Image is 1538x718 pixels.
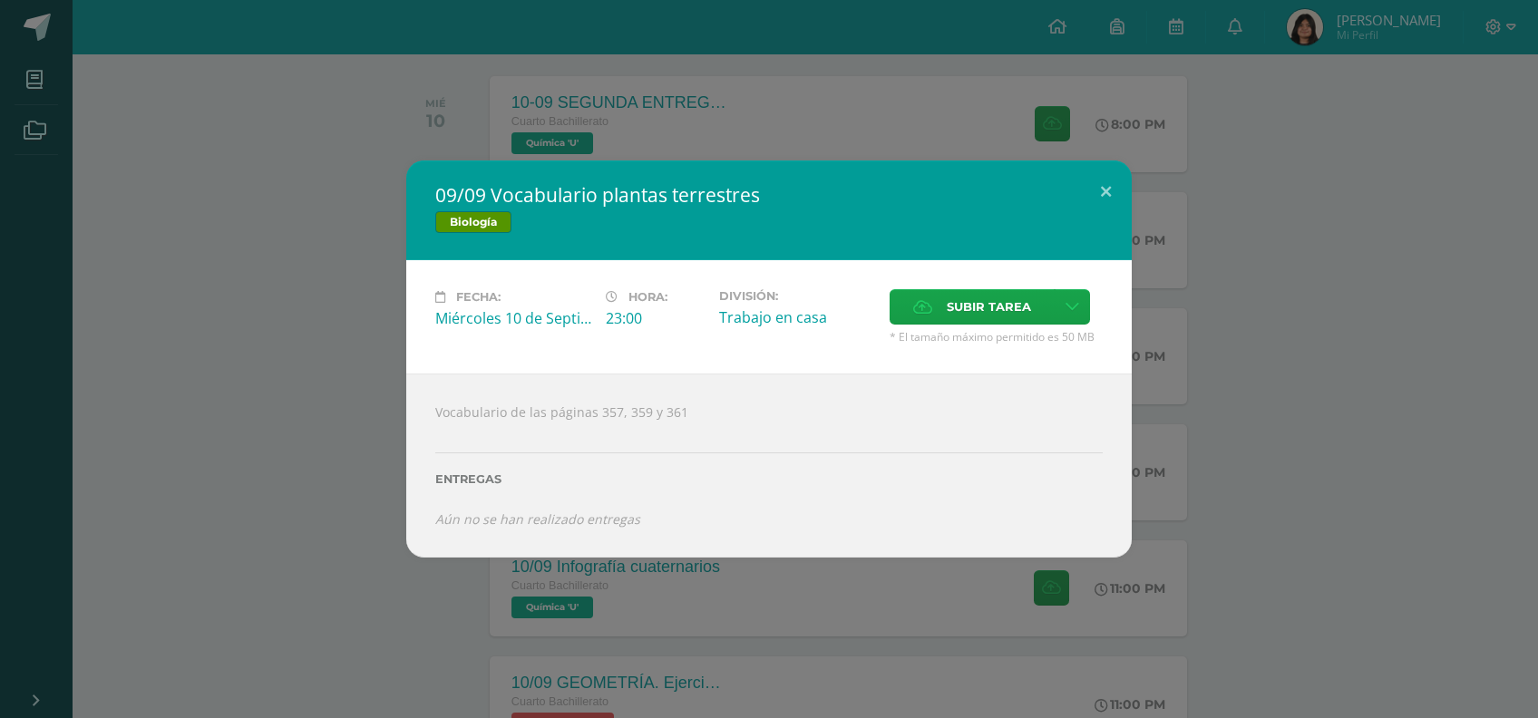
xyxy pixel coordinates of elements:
div: Trabajo en casa [719,307,875,327]
span: Biología [435,211,511,233]
i: Aún no se han realizado entregas [435,510,640,528]
span: Subir tarea [947,290,1031,324]
label: Entregas [435,472,1103,486]
span: Hora: [628,290,667,304]
div: 23:00 [606,308,705,328]
h2: 09/09 Vocabulario plantas terrestres [435,182,1103,208]
div: Vocabulario de las páginas 357, 359 y 361 [406,374,1132,557]
button: Close (Esc) [1080,160,1132,222]
label: División: [719,289,875,303]
div: Miércoles 10 de Septiembre [435,308,591,328]
span: Fecha: [456,290,501,304]
span: * El tamaño máximo permitido es 50 MB [890,329,1103,344]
